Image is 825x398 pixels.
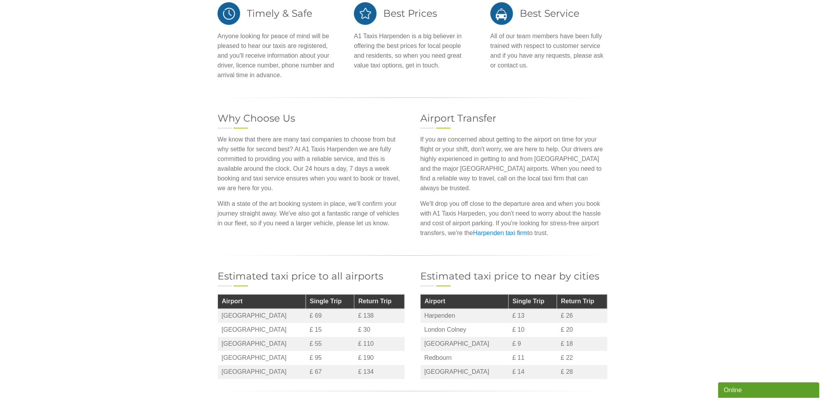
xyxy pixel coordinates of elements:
td: £ 22 [557,351,607,365]
td: £ 69 [306,309,354,324]
td: £ 138 [354,309,405,324]
h2: Why Choose Us [218,113,405,123]
td: £ 95 [306,351,354,365]
td: [GEOGRAPHIC_DATA] [218,309,306,324]
td: £ 26 [557,309,607,324]
td: £ 10 [508,323,557,337]
td: £ 134 [354,365,405,379]
td: £ 190 [354,351,405,365]
h2: Estimated taxi price to near by cities [420,271,607,281]
th: Single Trip [508,295,557,309]
th: Return Trip [354,295,405,309]
p: A1 Taxis Harpenden is a big believer in offering the best prices for local people and residents, ... [354,31,471,70]
td: [GEOGRAPHIC_DATA] [218,351,306,365]
td: [GEOGRAPHIC_DATA] [218,323,306,337]
a: Harpenden taxi firm [473,230,528,236]
td: £ 13 [508,309,557,324]
th: Airport [421,295,509,309]
p: All of our team members have been fully trained with respect to customer service and if you have ... [490,31,607,70]
td: [GEOGRAPHIC_DATA] [218,337,306,351]
iframe: chat widget [718,381,821,398]
td: £ 30 [354,323,405,337]
p: If you are concerned about getting to the airport on time for your flight or your shift, don't wo... [420,134,607,193]
td: [GEOGRAPHIC_DATA] [421,365,509,379]
td: £ 11 [508,351,557,365]
p: We'll drop you off close to the departure area and when you book with A1 Taxis Harpeden, you don'... [420,199,607,238]
td: London Colney [421,323,509,337]
td: £ 18 [557,337,607,351]
p: Anyone looking for peace of mind will be pleased to hear our taxis are registered, and you'll rec... [218,31,335,80]
td: £ 67 [306,365,354,379]
td: £ 55 [306,337,354,351]
h2: Estimated taxi price to all airports [218,271,405,281]
td: Redbourn [421,351,509,365]
td: £ 110 [354,337,405,351]
th: Single Trip [306,295,354,309]
p: With a state of the art booking system in place, we'll confirm your journey straight away. We've ... [218,199,405,228]
h2: Airport Transfer [420,113,607,123]
h2: Best Service [490,2,607,25]
th: Airport [218,295,306,309]
h2: Timely & Safe [218,2,335,25]
td: £ 15 [306,323,354,337]
p: We know that there are many taxi companies to choose from but why settle for second best? At A1 T... [218,134,405,193]
h2: Best Prices [354,2,471,25]
td: [GEOGRAPHIC_DATA] [421,337,509,351]
td: £ 14 [508,365,557,379]
td: £ 28 [557,365,607,379]
th: Return Trip [557,295,607,309]
td: [GEOGRAPHIC_DATA] [218,365,306,379]
td: £ 9 [508,337,557,351]
td: £ 20 [557,323,607,337]
td: Harpenden [421,309,509,324]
